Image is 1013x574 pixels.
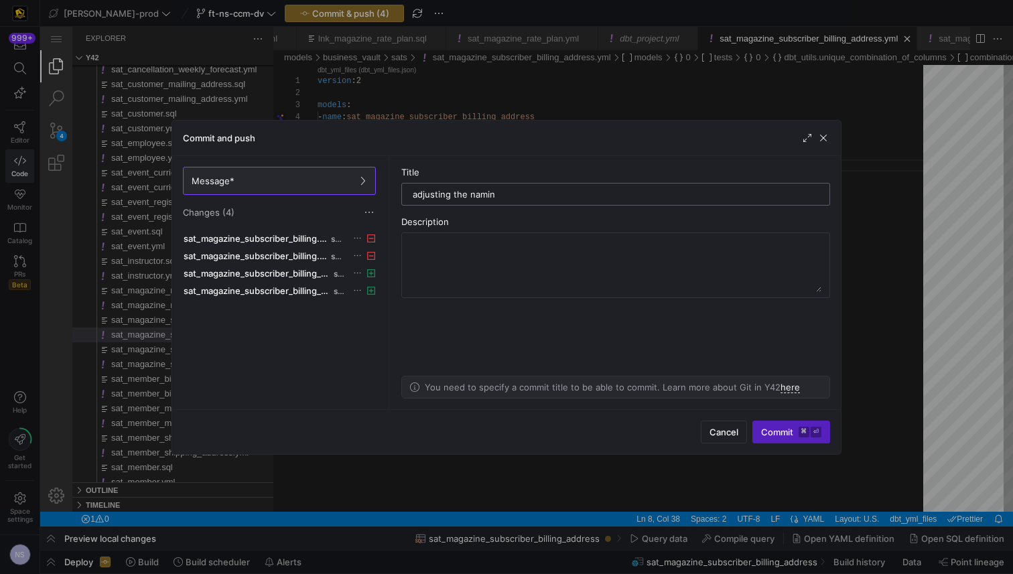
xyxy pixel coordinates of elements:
[297,230,326,240] span: config
[539,5,557,19] ul: Tab actions
[316,255,364,264] span: apiVersion
[32,35,233,50] div: sat_cancellation_weekly_forecast.yml
[306,74,311,83] span: :
[56,80,233,94] div: /models/business_vault/sats/sat_customer.sql
[180,247,379,265] button: sat_magazine_subscriber_billing.ymlsats
[56,404,233,419] div: /models/business_vault/sats/sat_member_shipping_address.sql
[56,315,233,330] div: /models/business_vault/sats/sat_magazine_subscriber.sql
[183,133,255,143] h3: Commit and push
[71,38,217,48] span: sat_cancellation_weekly_forecast.yml
[180,265,379,282] button: sat_magazine_subscriber_billing_address.sqlsats
[282,110,470,119] span: dbt_utils.unique_combination_of_columns
[183,167,376,195] button: Message*
[56,212,233,227] div: /models/business_vault/sats/sat_event.yml
[244,25,272,35] a: models
[858,5,876,19] ul: Tab actions
[56,286,233,301] div: /models/business_vault/sats/sat_magazine_subscriber_billing_address.sql
[32,257,233,271] div: sat_magazine_rate_plan.sql
[710,427,738,437] span: Cancel
[691,485,725,500] div: UTF-8
[56,65,233,80] div: /models/business_vault/sats/sat_customer_mailing_address.yml
[56,433,233,448] div: /models/business_vault/sats/sat_member.sql
[46,456,78,471] h3: Outline
[245,265,260,277] div: 19
[679,7,858,17] a: sat_magazine_subscriber_billing_address.yml
[316,182,321,192] span: :
[716,25,720,35] span: 0
[401,167,419,177] span: Title
[844,485,902,500] div: dbt_yml_files, Select JSON Schema
[210,5,225,19] a: Views and More Actions...
[646,25,651,35] span: 0
[306,86,494,95] span: sat_magazine_subscriber_billing_address
[456,133,457,145] textarea: sat_magazine_subscriber_billing_address.yml
[32,153,233,168] div: sat_event_curriculum.yml
[791,485,842,500] a: Layout: U.S.
[56,139,233,153] div: /models/business_vault/sats/sat_event_curriculum.sql
[56,330,233,345] div: /models/business_vault/sats/sat_magazine_subscriber.yml
[32,198,233,212] div: sat_event.sql
[593,485,643,500] a: Ln 8, Col 38
[32,50,233,65] div: sat_customer_mailing_address.sql
[811,427,821,437] kbd: ⏎
[297,182,316,192] span: meta
[56,345,233,360] div: /models/business_vault/sats/sat_member_billing_address.sql
[369,170,389,180] span: warn
[32,212,233,227] div: sat_event.yml
[378,23,571,38] div: /models/business_vault/sats/sat_magazine_subscriber_billing_address.yml
[431,122,436,131] span: :
[56,448,233,463] div: /models/business_vault/sats/sat_member.yml
[902,485,948,500] div: check-all Prettier
[744,23,906,38] div: dbt_utils.unique_combination_of_columns (module)
[192,175,234,186] span: Message*
[752,421,830,443] button: Commit⌘⏎
[32,470,233,485] div: Timeline Section
[56,153,233,168] div: /models/business_vault/sats/sat_event_curriculum.yml
[32,301,233,315] div: sat_magazine_subscriber_billing_address.yml
[32,124,233,139] div: sat_employee.yml
[71,273,182,283] span: sat_magazine_rate_plan.yml
[32,65,233,80] div: sat_customer_mailing_address.yml
[183,207,234,218] span: Changes (4)
[716,23,720,38] div: 0 (module)
[760,485,789,500] div: YAML
[646,23,651,38] div: 0 (module)
[56,301,233,315] div: /models/business_vault/sats/sat_magazine_subscriber_billing_address.yml
[237,5,256,19] ul: Tab actions
[245,72,260,84] div: 3
[56,360,233,374] div: /models/business_vault/sats/sat_member_billing_address.yml
[277,158,282,167] span: -
[180,230,379,247] button: sat_magazine_subscriber_billing.sqlsats
[32,389,233,404] div: sat_member_mailing_address.yml
[282,158,321,167] span: load_dts
[71,421,208,431] span: sat_member_shipping_address.yml
[245,169,260,181] div: 11
[283,23,340,38] div: /models/business_vault
[541,5,555,19] li: Close (⌘W)
[645,485,691,500] div: Spaces: 2
[846,485,900,500] a: dbt_yml_files, Select JSON Schema
[32,183,233,198] div: sat_event_registrant.yml
[71,67,208,77] span: sat_customer_mailing_address.yml
[401,216,830,227] div: Description
[71,288,247,298] span: sat_magazine_subscriber_billing_address.sql
[56,271,233,286] div: /models/business_vault/sats/sat_magazine_rate_plan.yml
[184,268,331,279] span: sat_magazine_subscriber_billing_address.sql
[594,23,622,38] div: models (array)
[701,421,747,443] button: Cancel
[693,485,723,500] a: UTF-8
[32,315,233,330] div: sat_magazine_subscriber.sql
[580,7,638,17] a: dbt_project.yml
[331,234,346,244] span: sats
[32,109,233,124] div: sat_employee.sql
[326,230,330,240] span: :
[71,229,137,239] span: sat_instructor.sql
[904,485,946,500] a: check-all Prettier
[306,242,321,252] span: y42
[244,23,272,38] div: /models
[245,60,260,72] div: 2
[56,227,233,242] div: /models/business_vault/sats/sat_instructor.sql
[427,7,539,17] a: sat_magazine_rate_plan.yml
[71,317,184,328] span: sat_magazine_subscriber.sql
[71,155,170,165] span: sat_event_curriculum.yml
